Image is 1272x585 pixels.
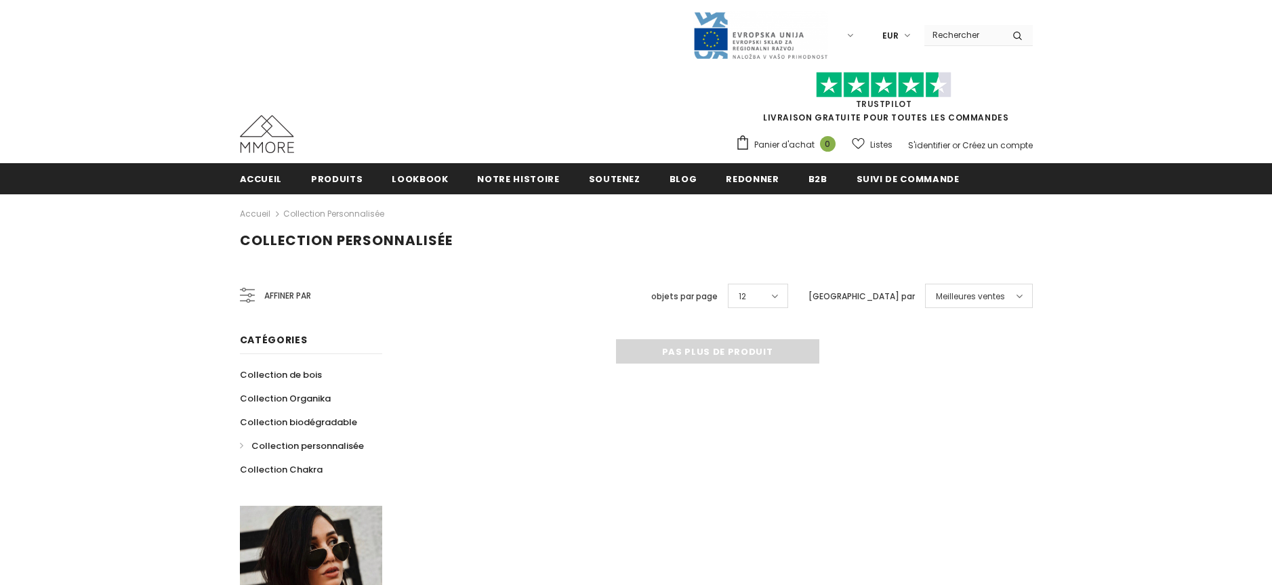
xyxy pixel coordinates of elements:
a: S'identifier [908,139,950,151]
span: 12 [739,290,746,303]
a: Collection de bois [240,363,322,387]
a: soutenez [589,163,640,194]
span: Meilleures ventes [936,290,1005,303]
span: Collection personnalisée [240,231,453,250]
a: Collection personnalisée [283,208,384,219]
a: Blog [670,163,697,194]
span: 0 [820,136,836,152]
span: Collection biodégradable [240,416,357,429]
span: LIVRAISON GRATUITE POUR TOUTES LES COMMANDES [735,78,1033,123]
span: B2B [808,173,827,186]
a: Javni Razpis [693,29,828,41]
a: Accueil [240,206,270,222]
input: Search Site [924,25,1002,45]
span: Collection Chakra [240,463,323,476]
img: Javni Razpis [693,11,828,60]
span: EUR [882,29,899,43]
a: TrustPilot [856,98,912,110]
span: Redonner [726,173,779,186]
a: B2B [808,163,827,194]
a: Lookbook [392,163,448,194]
a: Collection Chakra [240,458,323,481]
a: Panier d'achat 0 [735,135,842,155]
span: Collection Organika [240,392,331,405]
span: Collection personnalisée [251,439,364,452]
span: soutenez [589,173,640,186]
span: Affiner par [264,288,311,303]
span: Notre histoire [477,173,559,186]
a: Collection Organika [240,387,331,410]
a: Collection biodégradable [240,410,357,434]
label: objets par page [651,290,718,303]
a: Accueil [240,163,283,194]
span: Collection de bois [240,368,322,381]
a: Collection personnalisée [240,434,364,458]
a: Redonner [726,163,779,194]
span: Panier d'achat [754,138,815,152]
span: Accueil [240,173,283,186]
span: Catégories [240,333,308,347]
a: Produits [311,163,363,194]
label: [GEOGRAPHIC_DATA] par [808,290,915,303]
img: Faites confiance aux étoiles pilotes [816,72,951,98]
span: Blog [670,173,697,186]
span: Suivi de commande [857,173,960,186]
span: Listes [870,138,893,152]
span: or [952,139,960,151]
span: Lookbook [392,173,448,186]
span: Produits [311,173,363,186]
a: Créez un compte [962,139,1033,151]
img: Cas MMORE [240,115,294,153]
a: Notre histoire [477,163,559,194]
a: Listes [852,133,893,156]
a: Suivi de commande [857,163,960,194]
